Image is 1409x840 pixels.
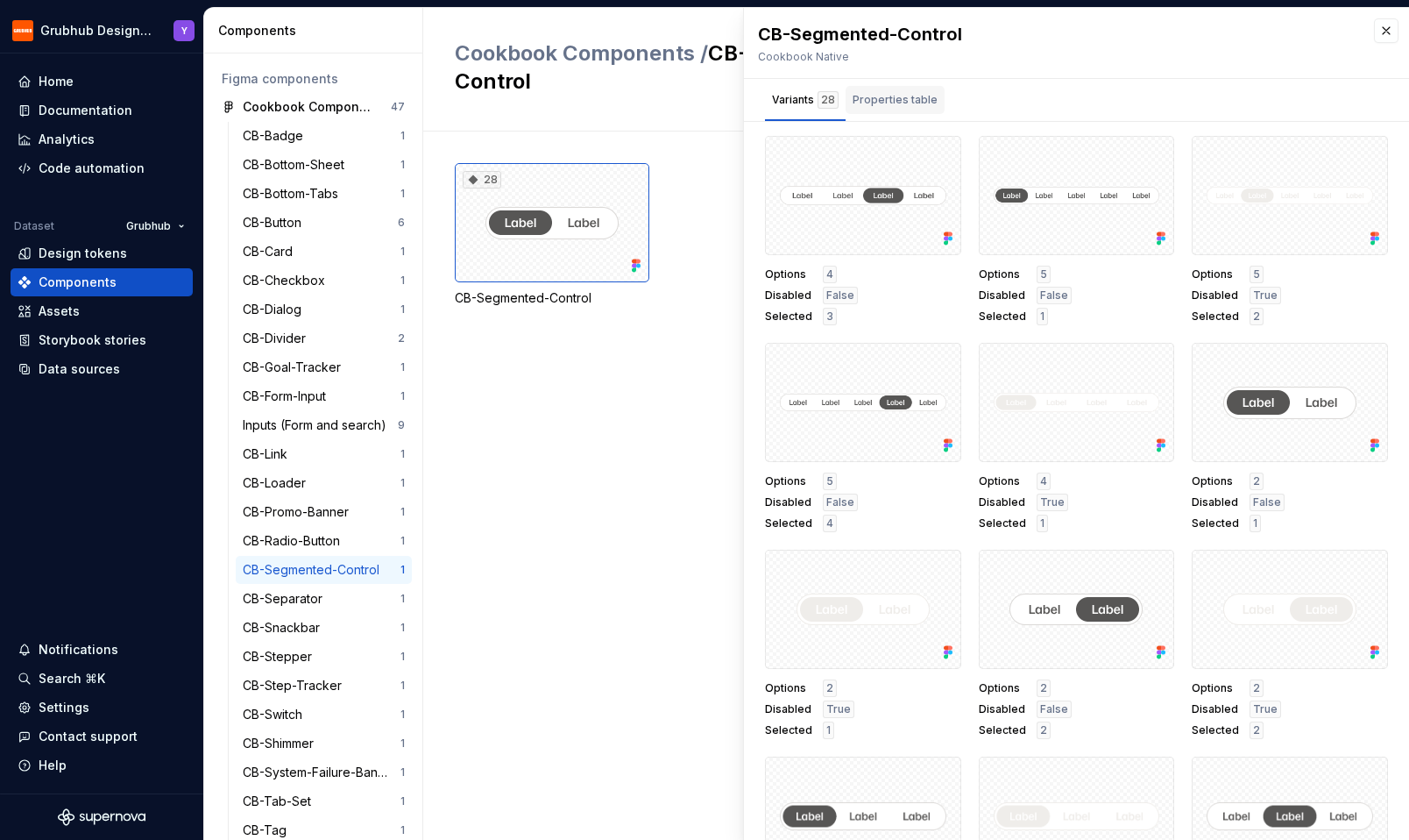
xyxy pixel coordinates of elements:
[236,469,412,497] a: CB-Loader1
[236,614,412,642] a: CB-Snackbar1
[11,636,193,664] button: Notifications
[1040,681,1047,695] span: 2
[400,563,405,577] div: 1
[243,185,345,203] div: CB-Bottom-Tabs
[39,131,95,148] div: Analytics
[765,681,812,695] span: Options
[765,310,812,324] span: Selected
[243,764,400,781] div: CB-System-Failure-Banner
[58,808,145,826] svg: Supernova Logo
[400,592,405,606] div: 1
[236,556,412,584] a: CB-Segmented-Control1
[979,495,1026,509] span: Disabled
[400,360,405,374] div: 1
[1192,516,1239,530] span: Selected
[215,93,412,121] a: Cookbook Components47
[243,416,393,434] div: Inputs (Form and search)
[826,681,833,695] span: 2
[400,794,405,808] div: 1
[979,267,1026,281] span: Options
[1192,474,1239,488] span: Options
[243,648,319,666] div: CB-Stepper
[222,70,405,88] div: Figma components
[236,353,412,381] a: CB-Goal-Tracker1
[1040,288,1068,303] span: False
[243,793,318,810] div: CB-Tab-Set
[243,330,313,347] div: CB-Divider
[236,209,412,237] a: CB-Button6
[979,310,1026,324] span: Selected
[1253,702,1278,716] span: True
[236,701,412,729] a: CB-Switch1
[826,474,833,488] span: 5
[979,474,1026,488] span: Options
[4,11,200,49] button: Grubhub Design SystemY
[1192,267,1239,281] span: Options
[11,297,193,325] a: Assets
[181,24,188,38] div: Y
[979,288,1026,303] span: Disabled
[39,245,127,262] div: Design tokens
[1192,310,1239,324] span: Selected
[118,214,193,238] button: Grubhub
[853,91,938,109] div: Properties table
[1253,681,1260,695] span: 2
[400,737,405,751] div: 1
[400,274,405,288] div: 1
[243,590,329,608] div: CB-Separator
[398,216,405,230] div: 6
[1192,702,1239,716] span: Disabled
[236,122,412,150] a: CB-Badge1
[463,171,501,189] div: 28
[236,440,412,468] a: CB-Link1
[243,359,348,376] div: CB-Goal-Tracker
[236,382,412,410] a: CB-Form-Input1
[39,757,67,774] div: Help
[14,219,54,233] div: Dataset
[236,267,412,295] a: CB-Checkbox1
[455,289,649,307] div: CB-Segmented-Control
[11,154,193,182] a: Code automation
[400,476,405,490] div: 1
[236,527,412,555] a: CB-Radio-Button1
[1192,681,1239,695] span: Options
[455,39,887,96] h2: CB-Segmented-Control
[400,389,405,403] div: 1
[243,561,386,579] div: CB-Segmented-Control
[400,708,405,722] div: 1
[39,641,118,658] div: Notifications
[11,239,193,267] a: Design tokens
[979,681,1026,695] span: Options
[826,267,833,281] span: 4
[11,125,193,153] a: Analytics
[826,516,833,530] span: 4
[243,214,308,231] div: CB-Button
[1040,310,1044,324] span: 1
[236,238,412,266] a: CB-Card1
[11,326,193,354] a: Storybook stories
[818,91,839,109] div: 28
[243,445,294,463] div: CB-Link
[243,619,327,637] div: CB-Snackbar
[243,243,300,260] div: CB-Card
[400,303,405,317] div: 1
[765,495,812,509] span: Disabled
[455,163,649,307] div: 28CB-Segmented-Control
[243,706,309,723] div: CB-Switch
[1040,495,1065,509] span: True
[758,22,1356,46] div: CB-Segmented-Control
[218,22,415,39] div: Components
[243,735,321,752] div: CB-Shimmer
[243,677,349,694] div: CB-Step-Tracker
[236,787,412,815] a: CB-Tab-Set1
[243,156,351,174] div: CB-Bottom-Sheet
[758,50,1356,64] div: Cookbook Native
[11,268,193,296] a: Components
[1192,723,1239,737] span: Selected
[1253,495,1281,509] span: False
[455,40,708,66] span: Cookbook Components /
[765,474,812,488] span: Options
[236,180,412,208] a: CB-Bottom-Tabs1
[39,360,120,378] div: Data sources
[243,272,332,289] div: CB-Checkbox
